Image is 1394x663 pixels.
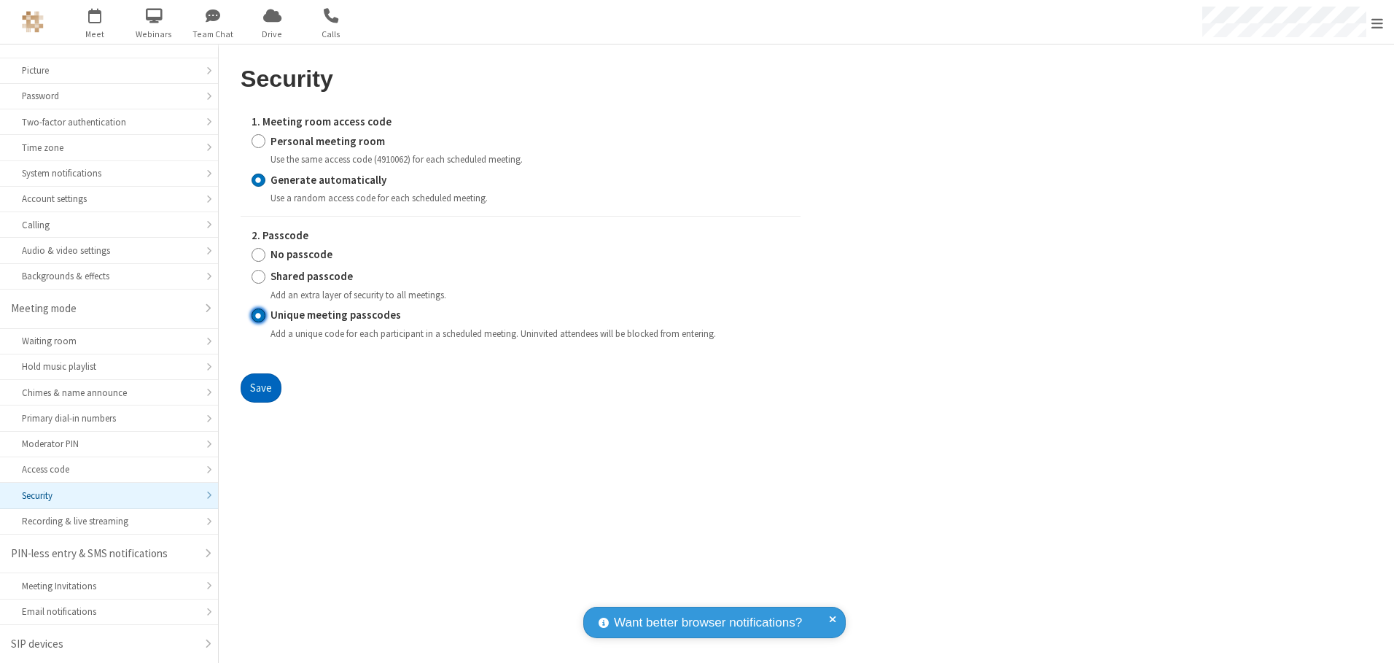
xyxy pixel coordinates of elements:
div: Meeting Invitations [22,579,196,593]
div: Calling [22,218,196,232]
div: Picture [22,63,196,77]
strong: Shared passcode [270,269,353,283]
div: Moderator PIN [22,437,196,451]
div: Email notifications [22,605,196,619]
div: Backgrounds & effects [22,269,196,283]
strong: Unique meeting passcodes [270,308,401,322]
div: Password [22,89,196,103]
div: PIN-less entry & SMS notifications [11,546,196,562]
div: Waiting room [22,334,196,348]
div: SIP devices [11,636,196,653]
div: Access code [22,462,196,476]
span: Team Chat [186,28,241,41]
img: QA Selenium DO NOT DELETE OR CHANGE [22,11,44,33]
span: Want better browser notifications? [614,613,802,632]
div: Audio & video settings [22,244,196,257]
div: Time zone [22,141,196,155]
div: Use the same access code (4910062) for each scheduled meeting. [270,152,790,166]
div: Chimes & name announce [22,386,196,400]
div: Two-factor authentication [22,115,196,129]
label: 2. Passcode [252,228,790,244]
div: Security [22,489,196,503]
div: Add an extra layer of security to all meetings. [270,288,790,302]
span: Calls [304,28,359,41]
div: Primary dial-in numbers [22,411,196,425]
div: Account settings [22,192,196,206]
div: Recording & live streaming [22,514,196,528]
div: Use a random access code for each scheduled meeting. [270,191,790,205]
span: Meet [68,28,122,41]
strong: Generate automatically [270,173,386,187]
span: Webinars [127,28,182,41]
h2: Security [241,66,801,92]
span: Drive [245,28,300,41]
button: Save [241,373,281,403]
strong: No passcode [270,247,332,261]
div: Add a unique code for each participant in a scheduled meeting. Uninvited attendees will be blocke... [270,327,790,341]
strong: Personal meeting room [270,134,385,148]
div: System notifications [22,166,196,180]
div: Hold music playlist [22,360,196,373]
label: 1. Meeting room access code [252,114,790,131]
div: Meeting mode [11,301,196,317]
